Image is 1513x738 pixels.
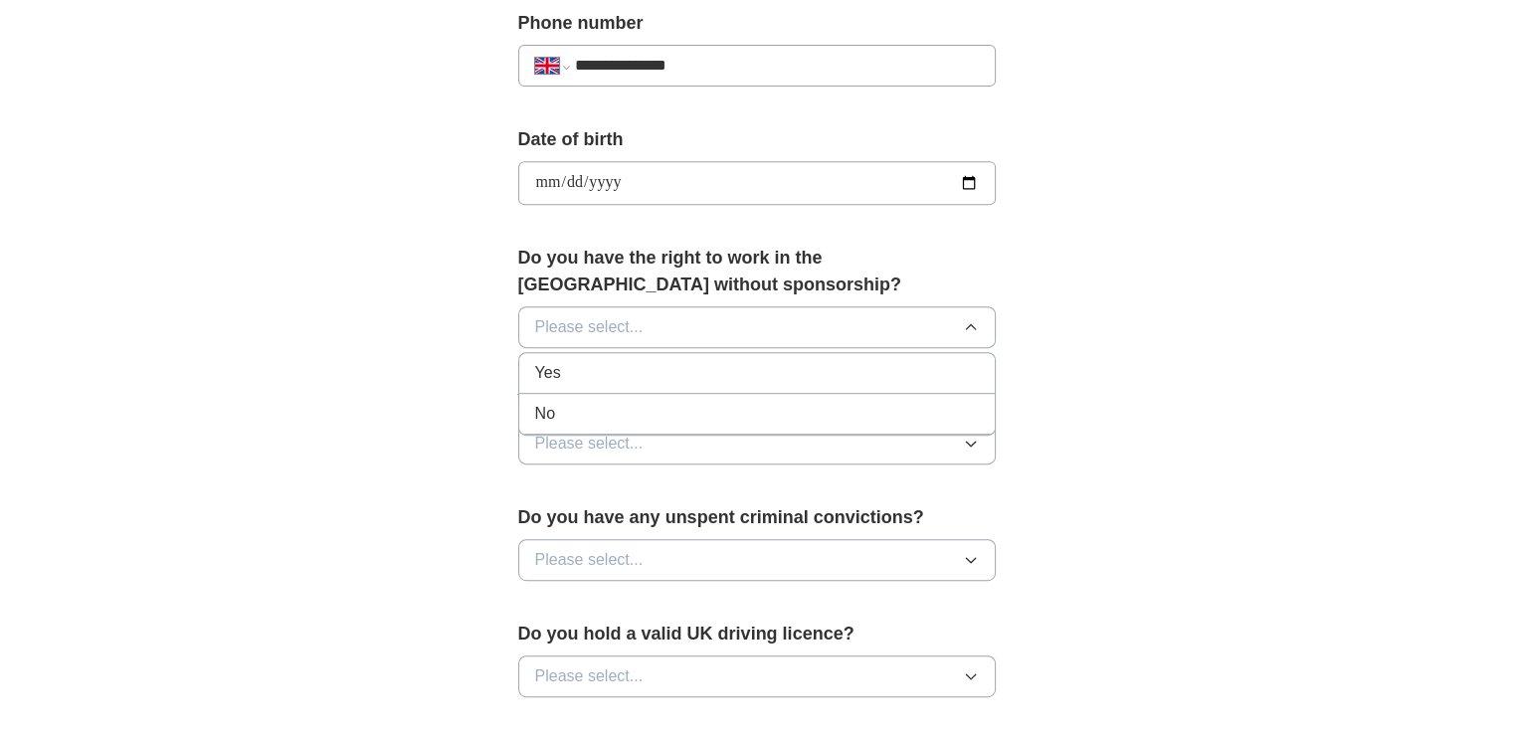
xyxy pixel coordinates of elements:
[518,245,996,298] label: Do you have the right to work in the [GEOGRAPHIC_DATA] without sponsorship?
[518,423,996,464] button: Please select...
[518,126,996,153] label: Date of birth
[535,361,561,385] span: Yes
[535,402,555,426] span: No
[535,315,644,339] span: Please select...
[518,655,996,697] button: Please select...
[518,306,996,348] button: Please select...
[535,432,644,456] span: Please select...
[518,539,996,581] button: Please select...
[535,548,644,572] span: Please select...
[518,504,996,531] label: Do you have any unspent criminal convictions?
[535,664,644,688] span: Please select...
[518,10,996,37] label: Phone number
[518,621,996,647] label: Do you hold a valid UK driving licence?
